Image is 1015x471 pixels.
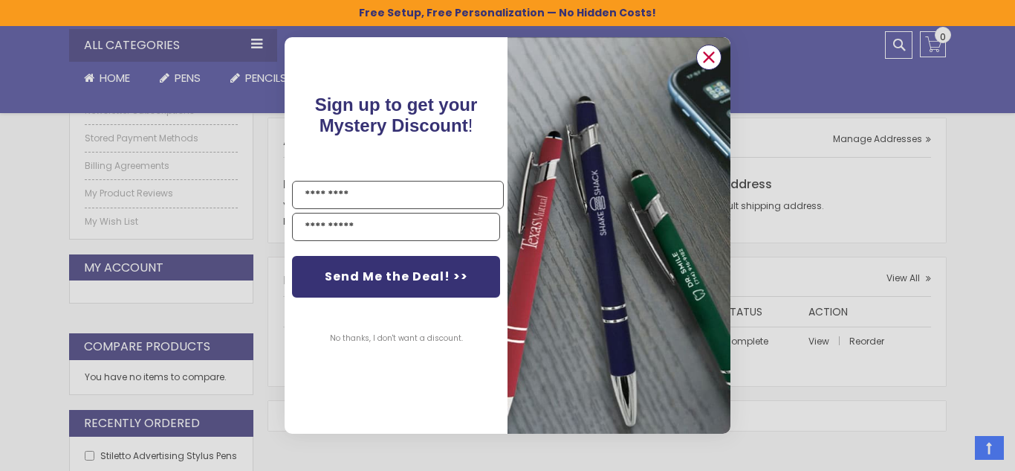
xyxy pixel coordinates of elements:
button: No thanks, I don't want a discount. [322,320,470,357]
button: Send Me the Deal! >> [292,256,500,298]
span: ! [315,94,478,135]
span: Sign up to get your Mystery Discount [315,94,478,135]
img: pop-up-image [507,37,730,434]
button: Close dialog [696,45,721,70]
